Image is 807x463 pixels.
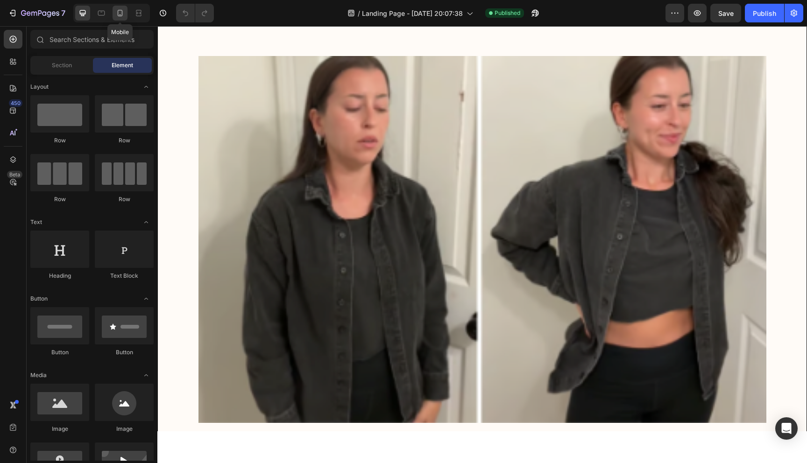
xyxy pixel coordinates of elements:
[358,8,360,18] span: /
[30,295,48,303] span: Button
[176,4,214,22] div: Undo/Redo
[139,215,154,230] span: Toggle open
[9,99,22,107] div: 450
[775,417,798,440] div: Open Intercom Messenger
[42,76,536,89] span: - Résultat : ton cerveau tourne sans carburant calmant. Tu restes coincé dans un état de tension ...
[112,61,133,70] span: Element
[7,171,22,178] div: Beta
[30,425,89,433] div: Image
[95,195,154,203] div: Row
[30,30,154,49] input: Search Sections & Elements
[157,26,807,431] iframe: Design area
[753,8,776,18] div: Publish
[139,368,154,383] span: Toggle open
[194,49,228,62] strong: MTHFR
[4,4,70,22] button: 7
[30,218,42,226] span: Text
[95,136,154,145] div: Row
[30,348,89,357] div: Button
[30,195,89,203] div: Row
[718,9,734,17] span: Save
[30,136,89,145] div: Row
[139,79,154,94] span: Toggle open
[495,9,520,17] span: Published
[95,348,154,357] div: Button
[710,4,741,22] button: Save
[362,8,463,18] span: Landing Page - [DATE] 20:07:38
[745,4,784,22] button: Publish
[95,272,154,280] div: Text Block
[139,291,154,306] span: Toggle open
[61,7,65,19] p: 7
[30,83,49,91] span: Layout
[30,272,89,280] div: Heading
[30,371,47,379] span: Media
[95,425,154,433] div: Image
[52,61,72,70] span: Section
